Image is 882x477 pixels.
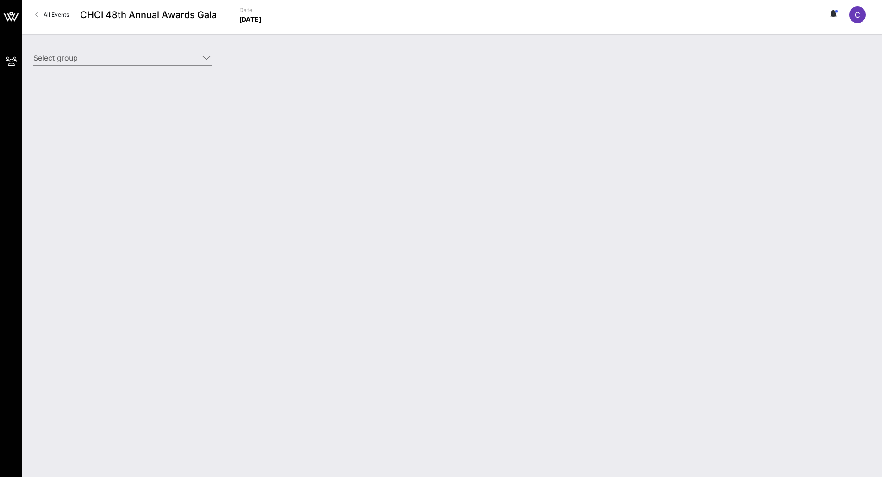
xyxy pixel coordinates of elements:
span: C [855,10,860,19]
span: CHCI 48th Annual Awards Gala [80,8,217,22]
p: [DATE] [239,15,262,24]
div: C [849,6,866,23]
span: All Events [44,11,69,18]
a: All Events [30,7,75,22]
p: Date [239,6,262,15]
